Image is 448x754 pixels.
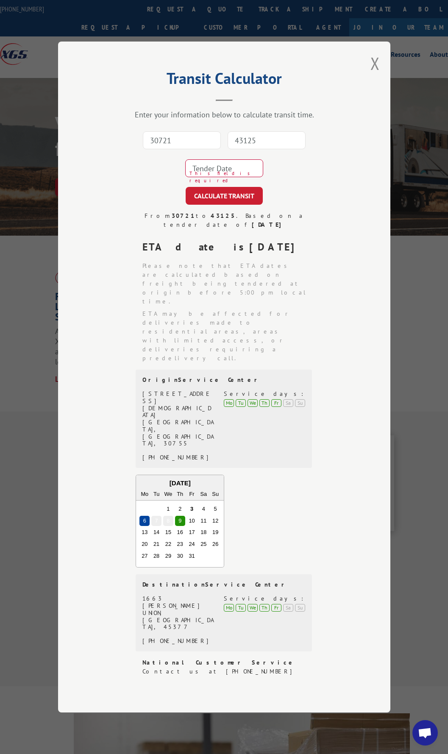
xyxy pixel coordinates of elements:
div: Choose Friday, October 24th, 2025 [186,539,197,549]
div: Choose Thursday, October 23rd, 2025 [175,539,185,549]
div: Choose Thursday, October 16th, 2025 [175,527,185,537]
div: Fr [271,604,281,612]
div: Open chat [412,720,438,746]
div: Choose Saturday, October 18th, 2025 [198,527,209,537]
div: ETA date is [142,239,313,255]
div: Choose Tuesday, October 7th, 2025 [151,516,161,526]
div: Su [295,399,305,407]
div: Choose Friday, October 3rd, 2025 [186,504,197,514]
div: Mo [224,604,234,612]
div: Choose Sunday, October 19th, 2025 [210,527,220,537]
div: Choose Tuesday, October 21st, 2025 [151,539,161,549]
div: Tu [236,399,246,407]
div: Su [210,489,220,499]
div: Choose Monday, October 13th, 2025 [139,527,150,537]
strong: 30721 [172,212,196,220]
div: From to . Based on a tender date of [136,211,313,229]
input: Origin Zip [143,131,221,149]
div: month 2025-10 [139,503,221,562]
div: Choose Friday, October 10th, 2025 [186,516,197,526]
div: Choose Friday, October 17th, 2025 [186,527,197,537]
div: Fr [186,489,197,499]
div: Th [259,399,270,407]
div: [GEOGRAPHIC_DATA], [GEOGRAPHIC_DATA], 30755 [142,419,214,447]
div: Choose Wednesday, October 1st, 2025 [163,504,173,514]
strong: National Customer Service [142,659,295,666]
span: This field is required [189,170,263,184]
div: Choose Sunday, October 12th, 2025 [210,516,220,526]
div: Choose Monday, October 27th, 2025 [139,551,150,561]
div: Sa [283,399,293,407]
div: Choose Saturday, October 25th, 2025 [198,539,209,549]
strong: [DATE] [249,240,302,253]
button: Close modal [370,52,380,75]
div: Tu [236,604,246,612]
div: Enter your information below to calculate transit time. [100,110,348,120]
div: Choose Tuesday, October 14th, 2025 [151,527,161,537]
button: CALCULATE TRANSIT [186,187,263,205]
div: Destination Service Center [142,581,305,588]
div: We [248,399,258,407]
div: Mo [224,399,234,407]
div: Choose Saturday, October 4th, 2025 [198,504,209,514]
div: Choose Sunday, October 26th, 2025 [210,539,220,549]
div: Choose Friday, October 31st, 2025 [186,551,197,561]
div: [PHONE_NUMBER] [142,454,214,461]
div: Choose Wednesday, October 15th, 2025 [163,527,173,537]
div: Th [175,489,185,499]
div: Choose Wednesday, October 22nd, 2025 [163,539,173,549]
li: ETA may be affected for deliveries made to residential areas, areas with limited access, or deliv... [142,309,313,363]
div: Choose Monday, October 20th, 2025 [139,539,150,549]
div: [DATE] [136,479,224,488]
div: Su [295,604,305,612]
div: Choose Thursday, October 9th, 2025 [175,516,185,526]
div: UNION, [GEOGRAPHIC_DATA], 45377 [142,609,214,631]
div: Mo [139,489,150,499]
div: 1663 [PERSON_NAME] [142,595,214,609]
div: We [248,604,258,612]
strong: [DATE] [251,221,285,228]
div: [PHONE_NUMBER] [142,637,214,645]
div: Choose Saturday, October 11th, 2025 [198,516,209,526]
div: Contact us at [PHONE_NUMBER] [142,667,313,676]
h2: Transit Calculator [100,72,348,89]
div: Choose Sunday, October 5th, 2025 [210,504,220,514]
div: Origin Service Center [142,376,305,384]
div: We [163,489,173,499]
div: Service days: [224,595,305,602]
div: Sa [283,604,293,612]
div: Choose Thursday, October 30th, 2025 [175,551,185,561]
div: Choose Thursday, October 2nd, 2025 [175,504,185,514]
div: Choose Tuesday, October 28th, 2025 [151,551,161,561]
li: Please note that ETA dates are calculated based on freight being tendered at origin before 5:00 p... [142,262,313,306]
input: Tender Date [185,159,263,177]
div: Choose Monday, October 6th, 2025 [139,516,150,526]
input: Dest. Zip [228,131,306,149]
div: Th [259,604,270,612]
div: Tu [151,489,161,499]
div: Sa [198,489,209,499]
div: [STREET_ADDRESS][DEMOGRAPHIC_DATA] [142,390,214,419]
div: Choose Wednesday, October 29th, 2025 [163,551,173,561]
div: Fr [271,399,281,407]
div: Choose Wednesday, October 8th, 2025 [163,516,173,526]
strong: 43125 [211,212,236,220]
div: Service days: [224,390,305,398]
